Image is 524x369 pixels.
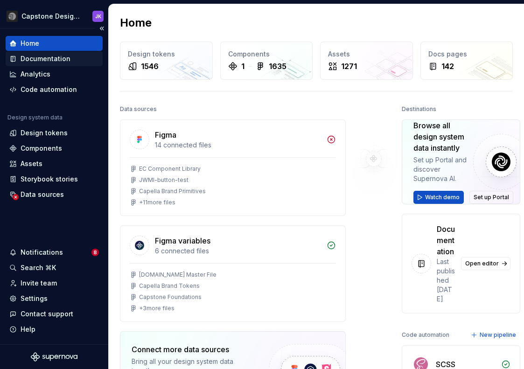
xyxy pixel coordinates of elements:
div: Settings [21,294,48,303]
div: 1271 [341,61,357,72]
a: Figma variables6 connected files[DOMAIN_NAME] Master FileCapella Brand TokensCapstone Foundations... [120,225,346,322]
div: JWMI-button-test [139,176,189,184]
a: Design tokens1546 [120,42,213,80]
svg: Supernova Logo [31,352,77,362]
div: Figma [155,129,176,140]
a: Storybook stories [6,172,103,187]
a: Figma14 connected filesEC Component LibraryJWMI-button-testCapella Brand Primitives+11more files [120,119,346,216]
div: Notifications [21,248,63,257]
button: New pipeline [468,328,520,341]
button: Watch demo [413,191,464,204]
div: Data sources [120,103,157,116]
div: EC Component Library [139,165,201,173]
span: Watch demo [425,194,460,201]
a: Data sources [6,187,103,202]
button: Help [6,322,103,337]
div: Destinations [402,103,436,116]
div: Analytics [21,70,50,79]
div: Set up Portal and discover Supernova AI. [413,155,473,183]
div: + 3 more files [139,305,175,312]
button: Capstone Design SystemJK [2,6,106,26]
div: Components [228,49,305,59]
a: Components [6,141,103,156]
div: Search ⌘K [21,263,56,272]
div: [DOMAIN_NAME] Master File [139,271,217,278]
div: Data sources [21,190,64,199]
div: 1546 [141,61,159,72]
a: Open editor [461,257,510,270]
span: Open editor [465,260,499,267]
a: Components11635 [220,42,313,80]
div: Capstone Foundations [139,293,202,301]
div: Capella Brand Tokens [139,282,200,290]
div: Components [21,144,62,153]
button: Contact support [6,306,103,321]
div: Help [21,325,35,334]
div: 1 [241,61,245,72]
h2: Home [120,15,152,30]
div: Home [21,39,39,48]
div: Docs pages [428,49,505,59]
a: Assets1271 [320,42,413,80]
div: 1635 [269,61,286,72]
span: 8 [91,249,99,256]
img: 3ce36157-9fde-47d2-9eb8-fa8ebb961d3d.png [7,11,18,22]
a: Settings [6,291,103,306]
div: Code automation [21,85,77,94]
div: Design tokens [21,128,68,138]
div: Documentation [437,223,455,257]
button: Search ⌘K [6,260,103,275]
div: Figma variables [155,235,210,246]
a: Code automation [6,82,103,97]
div: + 11 more files [139,199,175,206]
div: Design system data [7,114,63,121]
div: 14 connected files [155,140,321,150]
a: Documentation [6,51,103,66]
div: Design tokens [128,49,205,59]
div: Connect more data sources [132,344,253,355]
div: Documentation [21,54,70,63]
button: Set up Portal [469,191,513,204]
div: JK [95,13,101,20]
a: Design tokens [6,125,103,140]
span: Set up Portal [474,194,509,201]
div: Last published [DATE] [437,257,455,304]
div: Contact support [21,309,73,319]
div: Code automation [402,328,449,341]
a: Home [6,36,103,51]
div: Storybook stories [21,174,78,184]
button: Notifications8 [6,245,103,260]
div: Capella Brand Primitives [139,188,206,195]
div: Browse all design system data instantly [413,120,473,153]
a: Assets [6,156,103,171]
button: Collapse sidebar [95,22,108,35]
a: Docs pages142 [420,42,513,80]
div: 6 connected files [155,246,321,256]
a: Analytics [6,67,103,82]
div: Assets [21,159,42,168]
div: Assets [328,49,405,59]
span: New pipeline [480,331,516,339]
div: Invite team [21,278,57,288]
a: Invite team [6,276,103,291]
div: Capstone Design System [21,12,81,21]
div: 142 [441,61,454,72]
